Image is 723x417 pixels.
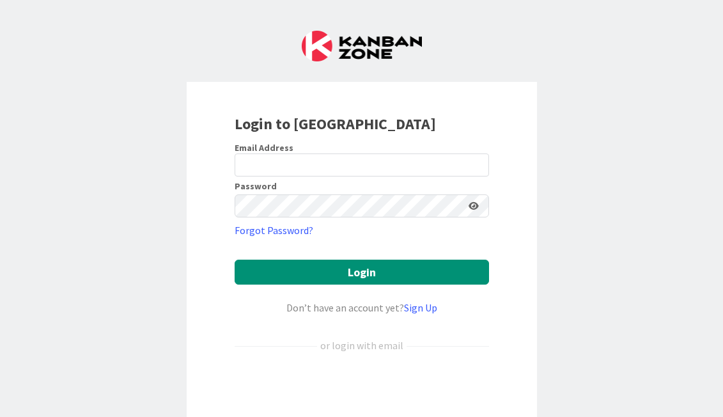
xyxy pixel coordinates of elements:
button: Login [235,260,489,285]
label: Email Address [235,142,293,153]
label: Password [235,182,277,191]
iframe: Sign in with Google Button [228,374,495,402]
div: or login with email [317,338,407,353]
a: Sign Up [404,301,437,314]
b: Login to [GEOGRAPHIC_DATA] [235,114,436,134]
a: Forgot Password? [235,223,313,238]
div: Don’t have an account yet? [235,300,489,315]
img: Kanban Zone [302,31,422,61]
